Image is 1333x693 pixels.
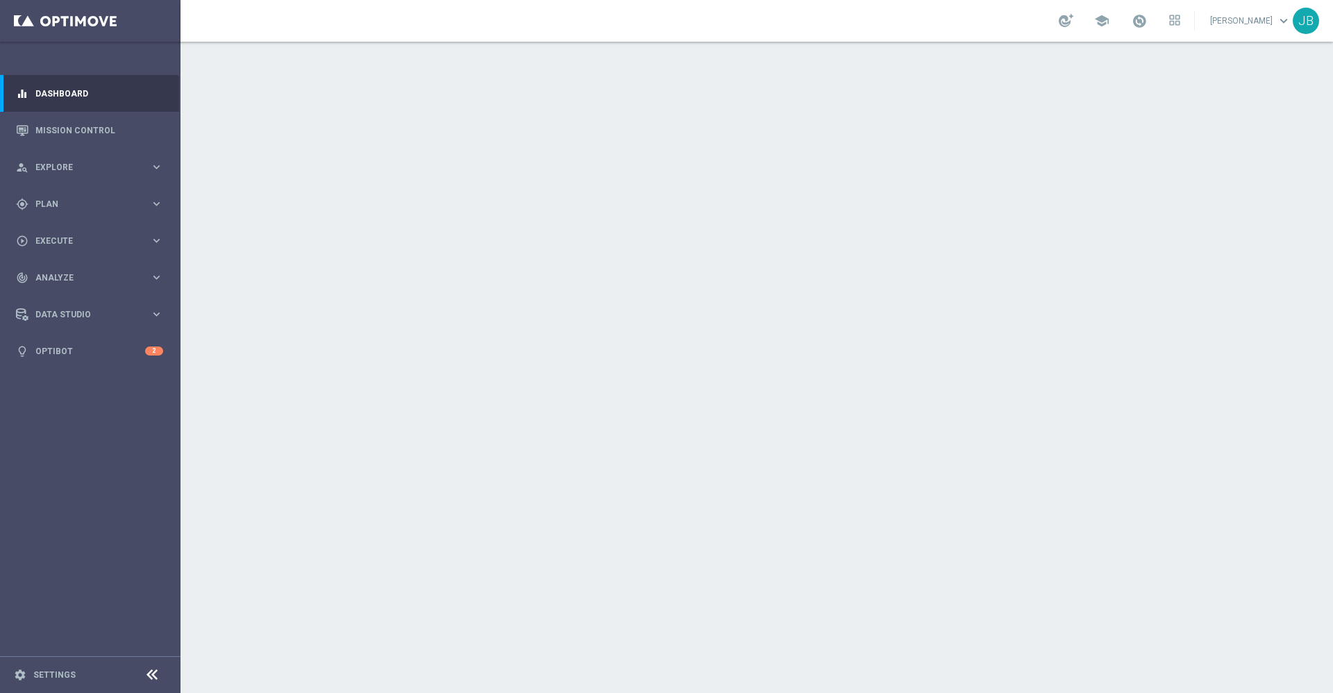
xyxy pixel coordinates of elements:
button: track_changes Analyze keyboard_arrow_right [15,272,164,283]
span: Analyze [35,274,150,282]
i: keyboard_arrow_right [150,234,163,247]
span: Data Studio [35,310,150,319]
div: Optibot [16,333,163,369]
a: Dashboard [35,75,163,112]
div: JB [1293,8,1319,34]
span: Explore [35,163,150,172]
span: Plan [35,200,150,208]
i: play_circle_outline [16,235,28,247]
span: keyboard_arrow_down [1276,13,1291,28]
i: settings [14,669,26,681]
button: Mission Control [15,125,164,136]
a: Mission Control [35,112,163,149]
div: Dashboard [16,75,163,112]
button: person_search Explore keyboard_arrow_right [15,162,164,173]
i: gps_fixed [16,198,28,210]
span: Execute [35,237,150,245]
div: Analyze [16,272,150,284]
div: Data Studio [16,308,150,321]
a: [PERSON_NAME]keyboard_arrow_down [1209,10,1293,31]
button: lightbulb Optibot 2 [15,346,164,357]
div: Plan [16,198,150,210]
button: play_circle_outline Execute keyboard_arrow_right [15,235,164,247]
div: Execute [16,235,150,247]
a: Settings [33,671,76,679]
i: track_changes [16,272,28,284]
i: keyboard_arrow_right [150,197,163,210]
div: 2 [145,346,163,356]
i: keyboard_arrow_right [150,160,163,174]
i: lightbulb [16,345,28,358]
button: equalizer Dashboard [15,88,164,99]
i: keyboard_arrow_right [150,308,163,321]
button: Data Studio keyboard_arrow_right [15,309,164,320]
i: keyboard_arrow_right [150,271,163,284]
div: Explore [16,161,150,174]
a: Optibot [35,333,145,369]
i: person_search [16,161,28,174]
span: school [1094,13,1109,28]
div: Mission Control [16,112,163,149]
button: gps_fixed Plan keyboard_arrow_right [15,199,164,210]
i: equalizer [16,87,28,100]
